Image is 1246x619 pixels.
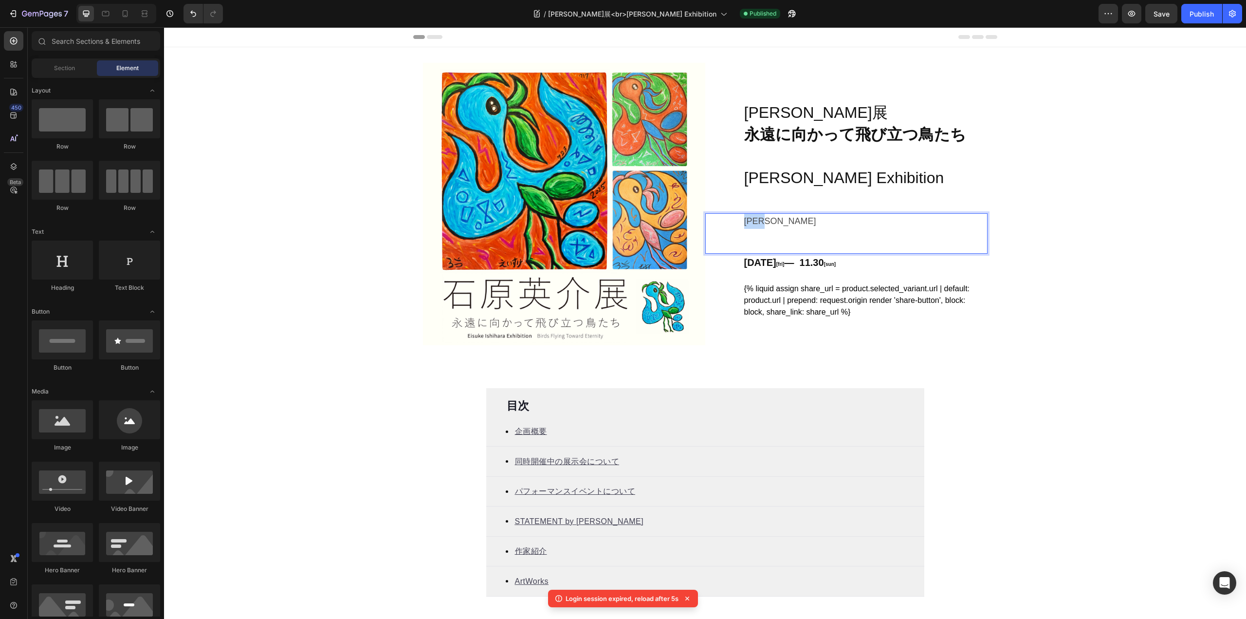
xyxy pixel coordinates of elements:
div: Hero Banner [99,566,160,575]
input: Search Sections & Elements [32,31,160,51]
span: Section [54,64,75,73]
div: Text Block [99,283,160,292]
p: 目次 [343,372,740,386]
p: 7 [64,8,68,19]
div: Button [99,363,160,372]
div: 450 [9,104,23,112]
div: Undo/Redo [183,4,223,23]
img: gempages_563638959138145042-ea5cdfa2-34fa-4074-8e5b-74dadd8832d3.jpg [259,36,541,318]
div: Open Intercom Messenger [1213,571,1236,595]
span: Toggle open [145,384,160,399]
p: [PERSON_NAME] [580,186,823,202]
div: Button [32,363,93,372]
button: 7 [4,4,73,23]
iframe: Design area [164,27,1246,619]
span: Save [1154,10,1170,18]
div: Beta [7,178,23,186]
div: Rich Text Editor. Editing area: main [350,397,384,411]
div: Video [32,505,93,513]
strong: [sun] [660,234,672,240]
a: 企画概要 [351,400,383,408]
a: パフォーマンスイベントについて [351,460,472,468]
span: Button [32,307,50,316]
div: Publish [1190,9,1214,19]
a: STATEMENT by [PERSON_NAME] [351,490,480,498]
div: Row [99,142,160,151]
button: Publish [1181,4,1222,23]
div: Video Banner [99,505,160,513]
div: Hero Banner [32,566,93,575]
span: Toggle open [145,83,160,98]
span: [PERSON_NAME]展<br>[PERSON_NAME] Exhibition [548,9,716,19]
a: 作家紹介 [351,520,383,528]
span: Toggle open [145,224,160,240]
p: Login session expired, reload after 5s [566,594,678,603]
span: Published [750,9,776,18]
div: Row [32,204,93,212]
span: Layout [32,86,51,95]
a: ArtWorks [351,550,385,558]
button: Save [1145,4,1177,23]
div: Row [99,204,160,212]
div: Rich Text Editor. Editing area: main [541,186,824,226]
div: Heading [32,283,93,292]
div: Row [32,142,93,151]
div: Image [32,443,93,452]
div: Image [99,443,160,452]
div: {% liquid assign share_url = product.selected_variant.url | default: product.url | prepend: reque... [580,256,824,291]
span: / [544,9,546,19]
span: Media [32,387,49,396]
span: Element [116,64,139,73]
strong: 永遠に向かって飛び立つ鳥たち [580,98,802,116]
span: Text [32,227,44,236]
strong: [fri] [612,234,621,240]
a: 同時開催中の展示会について [351,430,456,438]
p: [DATE] ― 11.30 [580,226,823,246]
span: Toggle open [145,304,160,319]
h1: [PERSON_NAME]展 [PERSON_NAME] Exhibition [541,36,824,186]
